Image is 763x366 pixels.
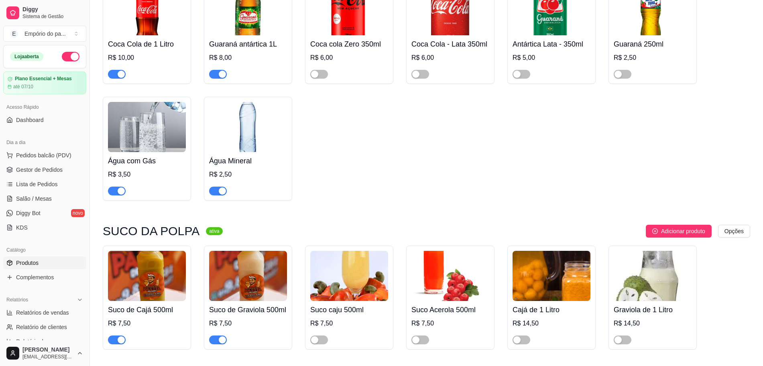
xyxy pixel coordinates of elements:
[108,319,186,328] div: R$ 7,50
[209,319,287,328] div: R$ 7,50
[3,244,86,256] div: Catálogo
[108,170,186,179] div: R$ 3,50
[411,304,489,315] h4: Suco Acerola 500ml
[614,319,692,328] div: R$ 14,50
[3,163,86,176] a: Gestor de Pedidos
[108,251,186,301] img: product-image
[614,53,692,63] div: R$ 2,50
[3,344,86,363] button: [PERSON_NAME][EMAIL_ADDRESS][DOMAIN_NAME]
[513,39,590,50] h4: Antártica Lata - 350ml
[3,26,86,42] button: Select a team
[310,319,388,328] div: R$ 7,50
[3,256,86,269] a: Produtos
[3,271,86,284] a: Complementos
[724,227,744,236] span: Opções
[3,136,86,149] div: Dia a dia
[3,178,86,191] a: Lista de Pedidos
[209,170,287,179] div: R$ 2,50
[3,207,86,220] a: Diggy Botnovo
[103,226,199,236] h3: SUCO DA POLPA
[3,101,86,114] div: Acesso Rápido
[108,102,186,152] img: product-image
[206,227,222,235] sup: ativa
[16,323,67,331] span: Relatório de clientes
[10,52,43,61] div: Loja aberta
[614,39,692,50] h4: Guaraná 250ml
[22,6,83,13] span: Diggy
[209,39,287,50] h4: Guaraná antártica 1L
[24,30,66,38] div: Empório do pa ...
[10,30,18,38] span: E
[3,221,86,234] a: KDS
[16,116,44,124] span: Dashboard
[646,225,712,238] button: Adicionar produto
[16,180,58,188] span: Lista de Pedidos
[614,304,692,315] h4: Graviola de 1 Litro
[3,306,86,319] a: Relatórios de vendas
[652,228,658,234] span: plus-circle
[411,251,489,301] img: product-image
[22,13,83,20] span: Sistema de Gestão
[22,346,73,354] span: [PERSON_NAME]
[3,335,86,348] a: Relatório de mesas
[513,251,590,301] img: product-image
[310,251,388,301] img: product-image
[16,259,39,267] span: Produtos
[209,102,287,152] img: product-image
[16,309,69,317] span: Relatórios de vendas
[22,354,73,360] span: [EMAIL_ADDRESS][DOMAIN_NAME]
[16,166,63,174] span: Gestor de Pedidos
[209,155,287,167] h4: Água Mineral
[209,53,287,63] div: R$ 8,00
[614,251,692,301] img: product-image
[108,155,186,167] h4: Água com Gás
[16,209,41,217] span: Diggy Bot
[62,52,79,61] button: Alterar Status
[16,273,54,281] span: Complementos
[3,192,86,205] a: Salão / Mesas
[16,151,71,159] span: Pedidos balcão (PDV)
[209,251,287,301] img: product-image
[108,39,186,50] h4: Coca Cola de 1 Litro
[310,304,388,315] h4: Suco caju 500ml
[3,149,86,162] button: Pedidos balcão (PDV)
[718,225,750,238] button: Opções
[3,321,86,333] a: Relatório de clientes
[411,319,489,328] div: R$ 7,50
[411,53,489,63] div: R$ 6,00
[108,53,186,63] div: R$ 10,00
[15,76,72,82] article: Plano Essencial + Mesas
[16,338,65,346] span: Relatório de mesas
[13,83,33,90] article: até 07/10
[411,39,489,50] h4: Coca Cola - Lata 350ml
[513,53,590,63] div: R$ 5,00
[3,71,86,94] a: Plano Essencial + Mesasaté 07/10
[3,114,86,126] a: Dashboard
[209,304,287,315] h4: Suco de Graviola 500ml
[108,304,186,315] h4: Suco de Cajá 500ml
[310,39,388,50] h4: Coca cola Zero 350ml
[310,53,388,63] div: R$ 6,00
[16,195,52,203] span: Salão / Mesas
[6,297,28,303] span: Relatórios
[661,227,705,236] span: Adicionar produto
[16,224,28,232] span: KDS
[513,304,590,315] h4: Cajá de 1 Litro
[3,3,86,22] a: DiggySistema de Gestão
[513,319,590,328] div: R$ 14,50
